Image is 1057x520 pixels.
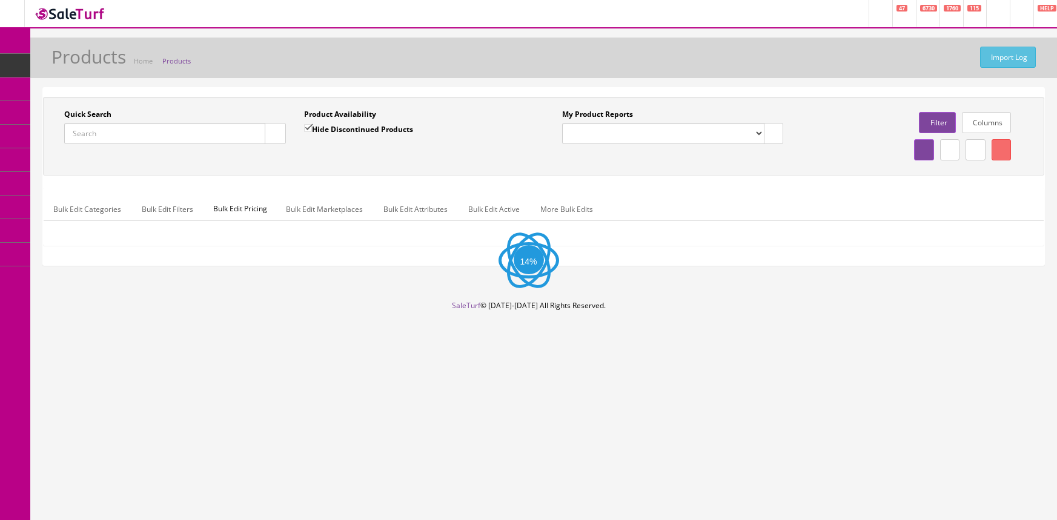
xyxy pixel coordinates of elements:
[134,56,153,65] a: Home
[562,109,633,120] label: My Product Reports
[304,109,376,120] label: Product Availability
[531,197,603,221] a: More Bulk Edits
[920,5,937,12] span: 6730
[962,112,1011,133] a: Columns
[34,5,107,22] img: SaleTurf
[162,56,191,65] a: Products
[304,123,413,135] label: Hide Discontinued Products
[896,5,907,12] span: 47
[64,109,111,120] label: Quick Search
[980,47,1036,68] a: Import Log
[459,197,529,221] a: Bulk Edit Active
[944,5,961,12] span: 1760
[51,47,126,67] h1: Products
[204,197,276,220] span: Bulk Edit Pricing
[919,112,955,133] a: Filter
[452,300,480,311] a: SaleTurf
[276,197,373,221] a: Bulk Edit Marketplaces
[374,197,457,221] a: Bulk Edit Attributes
[44,197,131,221] a: Bulk Edit Categories
[304,124,312,132] input: Hide Discontinued Products
[64,123,265,144] input: Search
[967,5,981,12] span: 115
[1038,5,1056,12] span: HELP
[132,197,203,221] a: Bulk Edit Filters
